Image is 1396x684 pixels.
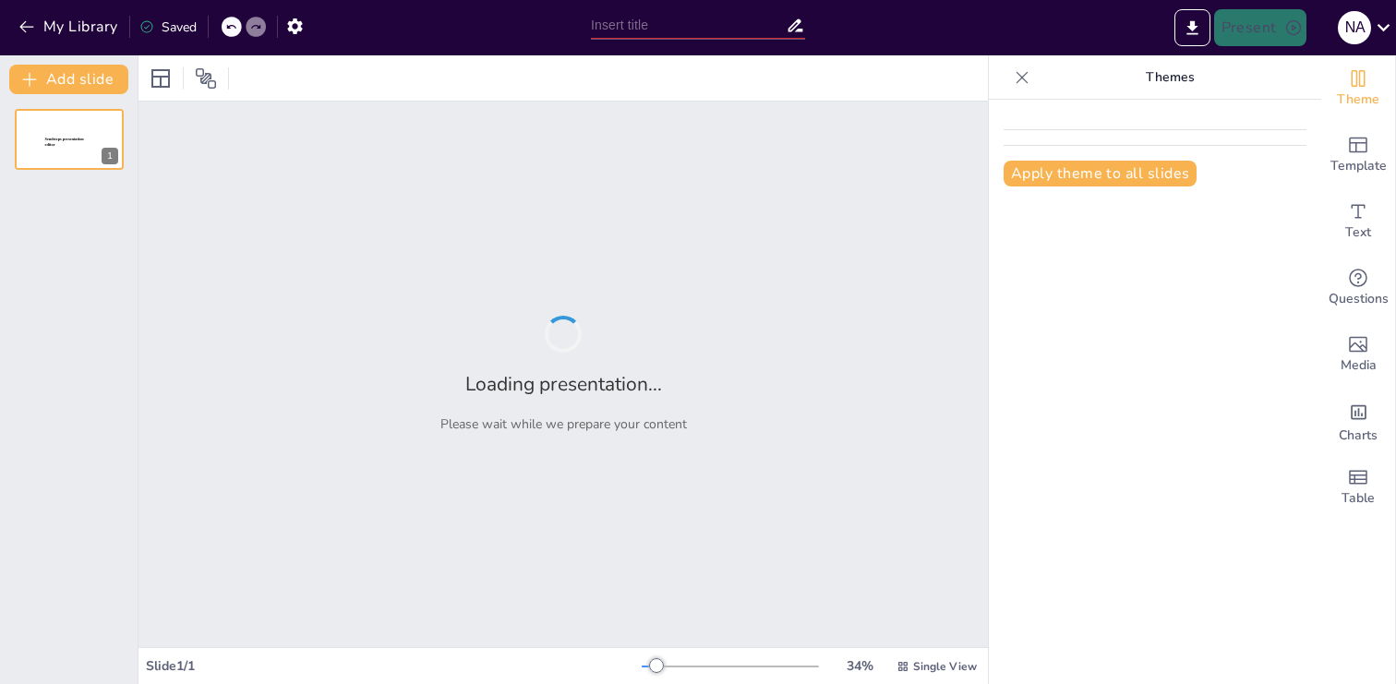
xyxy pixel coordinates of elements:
[1174,9,1210,46] button: Export to PowerPoint
[591,12,786,39] input: Insert title
[9,65,128,94] button: Add slide
[1345,222,1371,243] span: Text
[1337,90,1379,110] span: Theme
[1321,55,1395,122] div: Change the overall theme
[1321,388,1395,454] div: Add charts and graphs
[1037,55,1303,100] p: Themes
[1339,426,1378,446] span: Charts
[139,18,197,36] div: Saved
[14,12,126,42] button: My Library
[15,109,124,170] div: 1
[837,657,882,675] div: 34 %
[1338,9,1371,46] button: N A
[913,659,977,674] span: Single View
[1341,355,1377,376] span: Media
[195,67,217,90] span: Position
[1321,255,1395,321] div: Get real-time input from your audience
[1342,488,1375,509] span: Table
[146,64,175,93] div: Layout
[465,371,662,397] h2: Loading presentation...
[1329,289,1389,309] span: Questions
[45,138,84,148] span: Sendsteps presentation editor
[1330,156,1387,176] span: Template
[146,657,642,675] div: Slide 1 / 1
[1321,188,1395,255] div: Add text boxes
[1004,161,1197,186] button: Apply theme to all slides
[1214,9,1306,46] button: Present
[1321,454,1395,521] div: Add a table
[1338,11,1371,44] div: N A
[102,148,118,164] div: 1
[1321,122,1395,188] div: Add ready made slides
[1321,321,1395,388] div: Add images, graphics, shapes or video
[440,415,687,433] p: Please wait while we prepare your content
